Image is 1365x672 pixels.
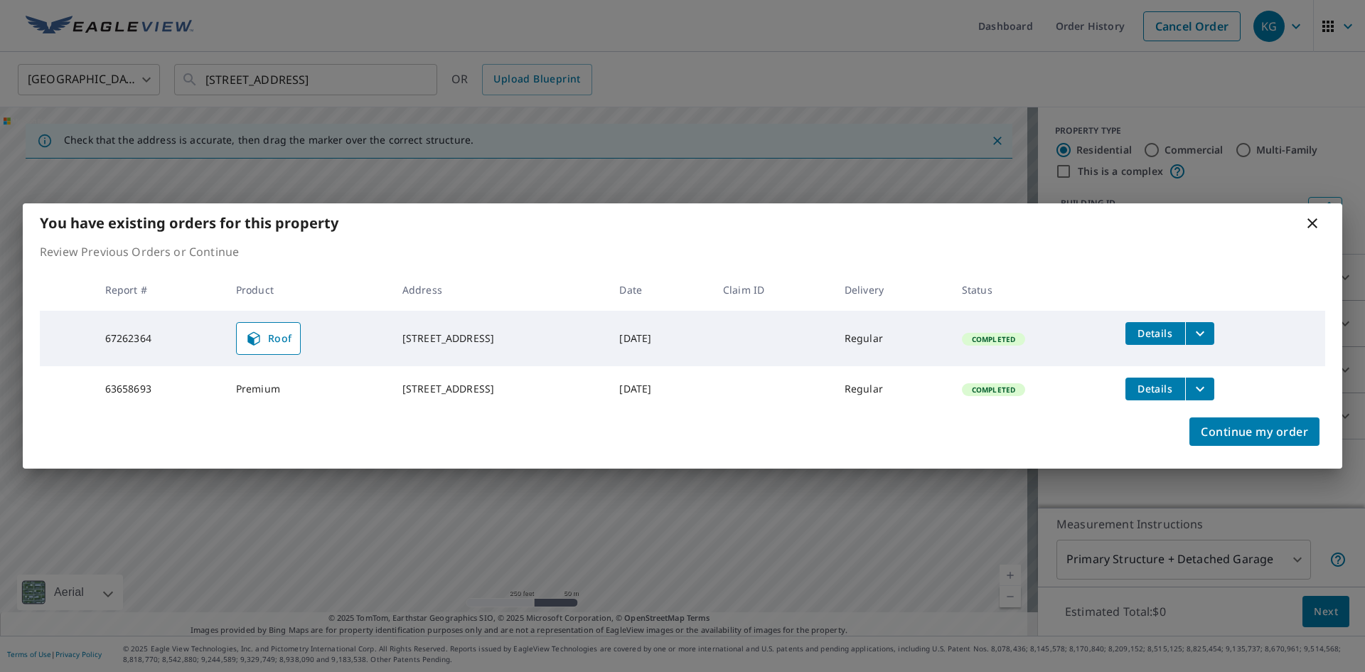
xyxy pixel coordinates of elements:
th: Claim ID [712,269,833,311]
span: Details [1134,382,1177,395]
button: detailsBtn-63658693 [1125,378,1185,400]
span: Details [1134,326,1177,340]
th: Report # [94,269,225,311]
span: Continue my order [1201,422,1308,442]
td: 63658693 [94,366,225,412]
th: Date [608,269,712,311]
span: Roof [245,330,292,347]
td: Regular [833,311,951,366]
th: Product [225,269,391,311]
div: [STREET_ADDRESS] [402,331,597,346]
td: Regular [833,366,951,412]
td: [DATE] [608,311,712,366]
button: Continue my order [1189,417,1319,446]
b: You have existing orders for this property [40,213,338,233]
button: filesDropdownBtn-67262364 [1185,322,1214,345]
button: filesDropdownBtn-63658693 [1185,378,1214,400]
p: Review Previous Orders or Continue [40,243,1325,260]
th: Address [391,269,609,311]
th: Delivery [833,269,951,311]
div: [STREET_ADDRESS] [402,382,597,396]
td: 67262364 [94,311,225,366]
a: Roof [236,322,301,355]
th: Status [951,269,1114,311]
span: Completed [963,334,1024,344]
td: [DATE] [608,366,712,412]
td: Premium [225,366,391,412]
span: Completed [963,385,1024,395]
button: detailsBtn-67262364 [1125,322,1185,345]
